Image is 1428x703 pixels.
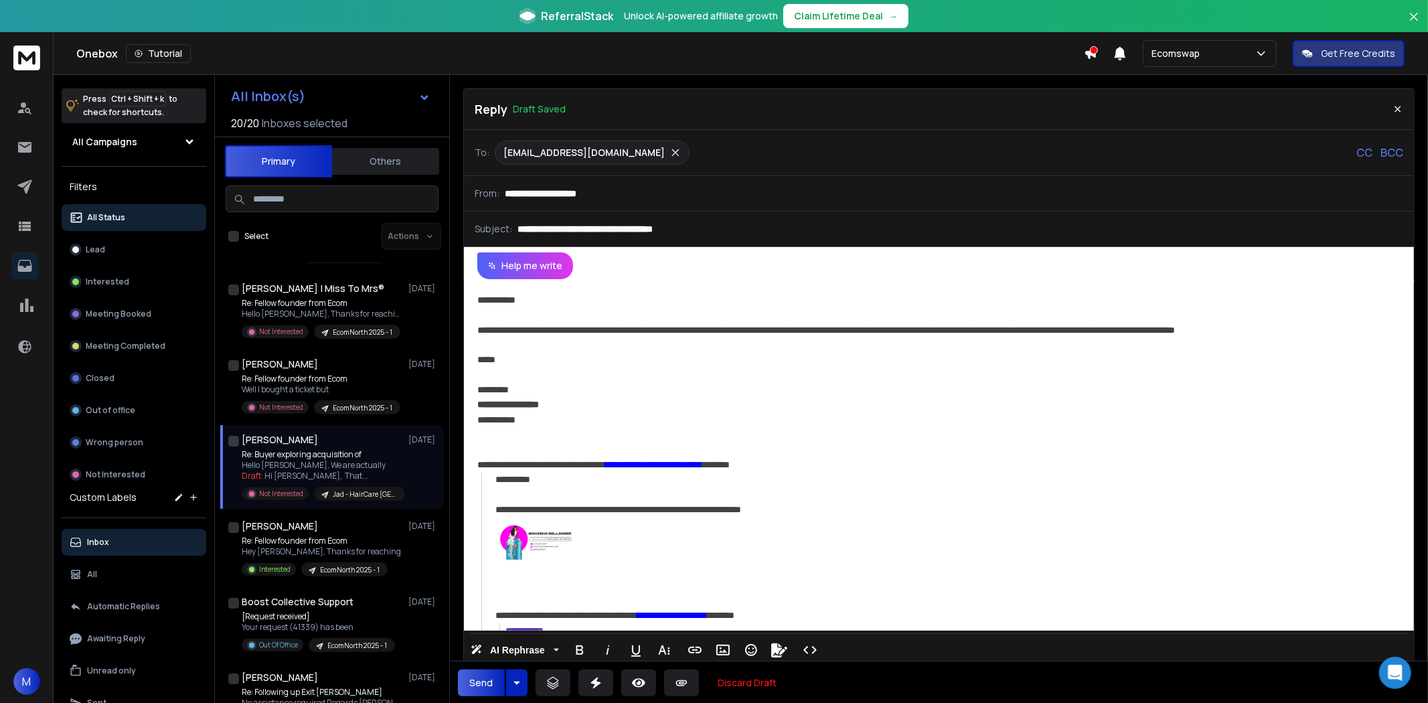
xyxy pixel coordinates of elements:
p: [DATE] [408,672,439,683]
span: Hi [PERSON_NAME], That ... [264,470,368,481]
button: All Inbox(s) [220,83,441,110]
p: [EMAIL_ADDRESS][DOMAIN_NAME] [503,146,665,159]
button: Inbox [62,529,206,556]
h1: Boost Collective Support [242,595,353,609]
p: EcomNorth 2025 - 1 [333,327,392,337]
button: Meeting Completed [62,333,206,360]
p: Not Interested [259,402,303,412]
span: AI Rephrase [487,645,548,656]
span: → [888,9,898,23]
p: Re: Fellow founder from Ecom [242,298,402,309]
p: Inbox [87,537,109,548]
p: Draft Saved [513,102,566,116]
p: EcomNorth 2025 - 1 [320,565,380,575]
p: To: [475,146,489,159]
p: [DATE] [408,521,439,532]
p: Not Interested [259,489,303,499]
p: Not Interested [86,469,145,480]
p: All [87,569,97,580]
button: Discard Draft [707,670,787,696]
p: Get Free Credits [1321,47,1395,60]
p: BCC [1380,145,1403,161]
p: Your request (41339) has been [242,622,395,633]
h1: [PERSON_NAME] [242,358,318,371]
p: Hey [PERSON_NAME], Thanks for reaching [242,546,401,557]
p: Automatic Replies [87,601,160,612]
p: Closed [86,373,114,384]
button: Not Interested [62,461,206,488]
p: Unlock AI-powered affiliate growth [624,9,778,23]
h1: All Campaigns [72,135,137,149]
button: Others [332,147,439,176]
button: All [62,561,206,588]
p: Hello [PERSON_NAME], We are actually [242,460,402,471]
p: Not Interested [259,327,303,337]
p: Re: Following up Exit [PERSON_NAME] [242,687,402,698]
button: Insert Image (Ctrl+P) [710,637,736,663]
button: M [13,668,40,695]
p: Interested [86,277,129,287]
button: AI Rephrase [468,637,562,663]
p: Interested [259,564,291,574]
h1: [PERSON_NAME] [242,520,318,533]
span: Ctrl + Shift + k [109,91,166,106]
p: Meeting Completed [86,341,165,351]
button: All Campaigns [62,129,206,155]
p: From: [475,187,499,200]
p: Awaiting Reply [87,633,145,644]
button: Automatic Replies [62,593,206,620]
span: Draft: [242,470,263,481]
p: Press to check for shortcuts. [83,92,177,119]
button: Tutorial [126,44,191,63]
h1: [PERSON_NAME] | Miss To Mrs® [242,282,384,295]
p: Ecomswap [1152,47,1205,60]
label: Select [244,231,268,242]
button: All Status [62,204,206,231]
p: [DATE] [408,597,439,607]
p: Re: Fellow founder from Ecom [242,374,400,384]
button: Lead [62,236,206,263]
p: CC [1356,145,1372,161]
p: Re: Buyer exploring acquisition of [242,449,402,460]
h3: Filters [62,177,206,196]
h1: [PERSON_NAME] [242,671,318,684]
button: Closed [62,365,206,392]
p: EcomNorth 2025 - 1 [333,403,392,413]
p: Out Of Office [259,640,298,650]
p: [DATE] [408,435,439,445]
button: Italic (Ctrl+I) [595,637,621,663]
button: Wrong person [62,429,206,456]
button: Out of office [62,397,206,424]
p: Subject: [475,222,512,236]
button: Meeting Booked [62,301,206,327]
p: Unread only [87,666,136,676]
h1: [PERSON_NAME] [242,433,318,447]
button: Unread only [62,657,206,684]
div: Open Intercom Messenger [1379,657,1411,689]
button: More Text [651,637,677,663]
p: Lead [86,244,105,255]
h3: Inboxes selected [262,115,347,131]
button: Send [458,670,505,696]
div: Onebox [76,44,1084,63]
p: Re: Fellow founder from Ecom [242,536,401,546]
button: Help me write [477,252,573,279]
p: Reply [475,100,507,119]
p: [DATE] [408,359,439,370]
span: ReferralStack [541,8,613,24]
button: Awaiting Reply [62,625,206,652]
p: Out of office [86,405,135,416]
button: Primary [225,145,332,177]
button: Claim Lifetime Deal→ [783,4,908,28]
p: Well I bought a ticket but [242,384,400,395]
p: Wrong person [86,437,143,448]
p: EcomNorth 2025 - 1 [327,641,387,651]
p: All Status [87,212,125,223]
p: Jad - HairCare [GEOGRAPHIC_DATA], Shopify -100k to 1M per month [333,489,397,499]
button: Insert Link (Ctrl+K) [682,637,708,663]
p: Meeting Booked [86,309,151,319]
button: Interested [62,268,206,295]
p: [DATE] [408,283,439,294]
